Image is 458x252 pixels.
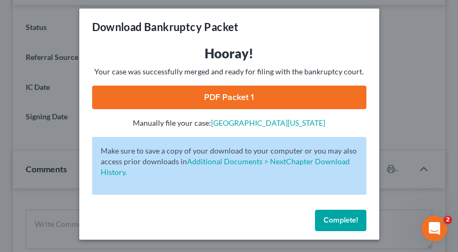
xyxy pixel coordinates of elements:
h3: Hooray! [92,45,366,62]
span: Complete! [324,216,358,225]
a: Additional Documents > NextChapter Download History. [101,157,350,177]
span: 2 [444,216,452,224]
p: Make sure to save a copy of your download to your computer or you may also access prior downloads in [101,146,358,178]
h3: Download Bankruptcy Packet [92,19,239,34]
iframe: Intercom live chat [422,216,447,241]
p: Manually file your case: [92,118,366,128]
button: Complete! [315,210,366,231]
p: Your case was successfully merged and ready for filing with the bankruptcy court. [92,66,366,77]
a: PDF Packet 1 [92,86,366,109]
a: [GEOGRAPHIC_DATA][US_STATE] [211,118,325,127]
